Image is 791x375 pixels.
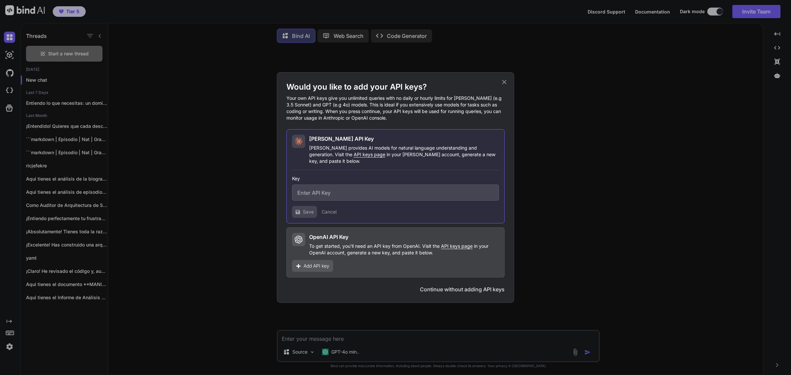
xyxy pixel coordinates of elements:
button: Continue without adding API keys [420,285,505,293]
h2: [PERSON_NAME] API Key [309,135,374,143]
span: Save [303,209,314,215]
span: API keys page [441,243,473,249]
button: Cancel [322,209,337,215]
p: Your own API keys give you unlimited queries with no daily or hourly limits for [PERSON_NAME] (e.... [286,95,505,121]
button: Save [292,206,317,218]
input: Enter API Key [292,185,499,201]
h3: Key [292,175,499,182]
span: API keys page [354,152,385,157]
p: To get started, you'll need an API key from OpenAI. Visit the in your OpenAI account, generate a ... [309,243,499,256]
span: Add API key [304,263,329,269]
h2: OpenAI API Key [309,233,348,241]
h1: Would you like to add your API keys? [286,82,505,92]
p: [PERSON_NAME] provides AI models for natural language understanding and generation. Visit the in ... [309,145,499,164]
